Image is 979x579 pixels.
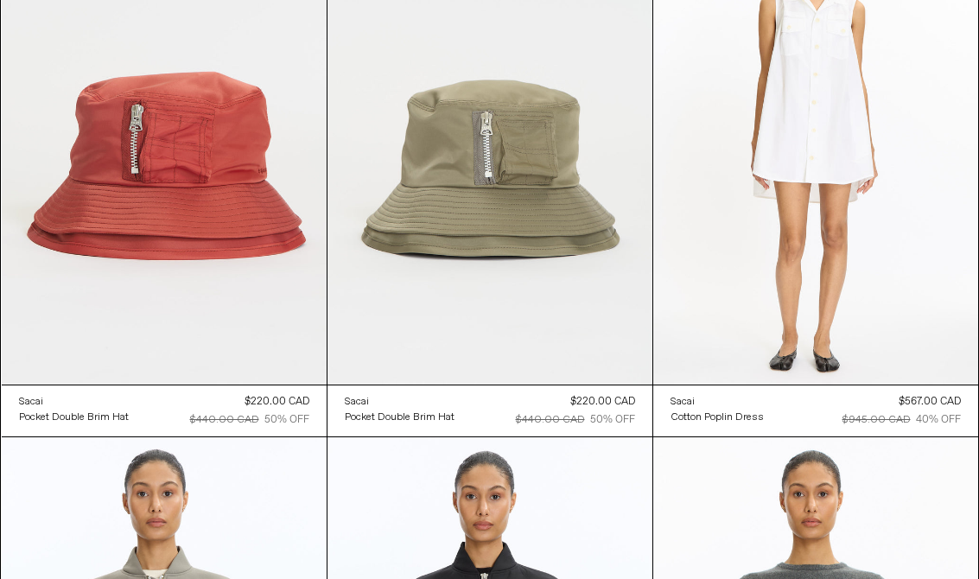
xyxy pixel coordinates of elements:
[264,412,309,428] div: 50% OFF
[671,410,764,425] a: Cotton Poplin Dress
[190,412,259,428] div: $440.00 CAD
[19,395,43,410] div: Sacai
[590,412,635,428] div: 50% OFF
[345,410,455,425] a: Pocket Double Brim Hat
[345,394,455,410] a: Sacai
[671,395,695,410] div: Sacai
[671,410,764,425] div: Cotton Poplin Dress
[570,394,635,410] div: $220.00 CAD
[345,395,369,410] div: Sacai
[516,412,585,428] div: $440.00 CAD
[345,410,455,425] div: Pocket Double Brim Hat
[671,394,764,410] a: Sacai
[842,412,911,428] div: $945.00 CAD
[19,410,129,425] div: Pocket Double Brim Hat
[19,410,129,425] a: Pocket Double Brim Hat
[245,394,309,410] div: $220.00 CAD
[916,412,961,428] div: 40% OFF
[19,394,129,410] a: Sacai
[899,394,961,410] div: $567.00 CAD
